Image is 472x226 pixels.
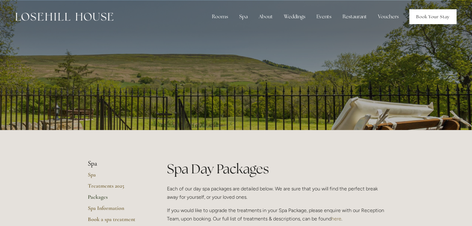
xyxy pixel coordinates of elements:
a: Treatments 2025 [88,182,147,193]
a: Spa Information [88,205,147,216]
a: Book Your Stay [409,9,456,24]
div: Weddings [279,11,310,23]
a: Spa [88,171,147,182]
li: Spa [88,160,147,168]
div: Rooms [207,11,233,23]
div: Spa [234,11,253,23]
h1: Spa Day Packages [167,160,384,178]
a: here [331,216,341,222]
img: Losehill House [16,13,113,21]
div: Events [312,11,336,23]
div: Restaurant [338,11,372,23]
a: Packages [88,193,147,205]
p: If you would like to upgrade the treatments in your Spa Package, please enquire with our Receptio... [167,206,384,223]
div: About [254,11,278,23]
p: Each of our day spa packages are detailed below. We are sure that you will find the perfect break... [167,185,384,201]
a: Vouchers [373,11,404,23]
